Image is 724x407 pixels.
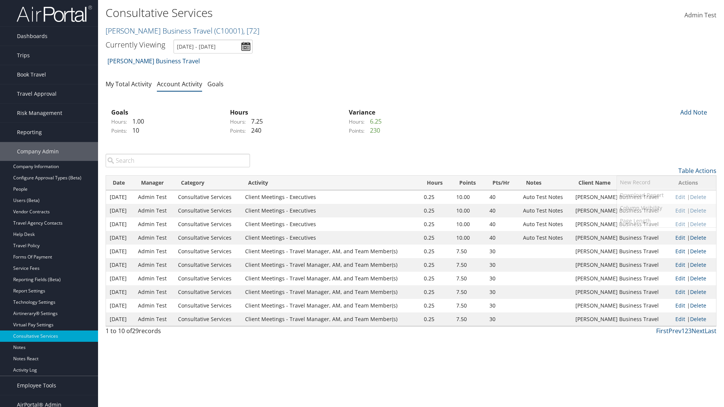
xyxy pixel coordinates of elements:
span: Company Admin [17,142,59,161]
span: Book Travel [17,65,46,84]
a: Download Report [617,189,716,202]
a: Column Visibility [617,202,716,214]
img: airportal-logo.png [17,5,92,23]
a: New Record [617,176,716,189]
span: Employee Tools [17,376,56,395]
span: Trips [17,46,30,65]
a: Page Length [617,214,716,227]
span: Dashboards [17,27,48,46]
span: Reporting [17,123,42,142]
span: Travel Approval [17,84,57,103]
span: Risk Management [17,104,62,122]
